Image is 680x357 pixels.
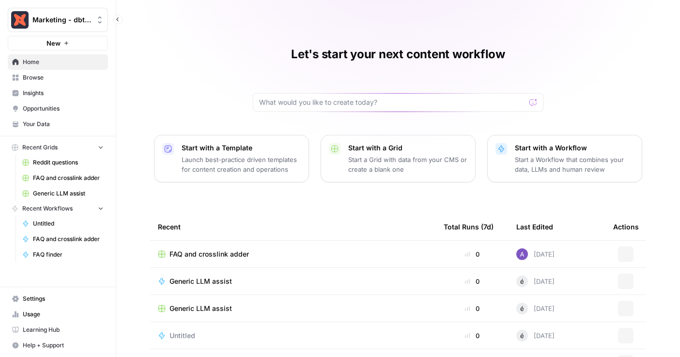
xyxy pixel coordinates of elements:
[23,310,104,319] span: Usage
[158,304,428,313] a: Generic LLM assist
[321,135,476,182] button: Start with a GridStart a Grid with data from your CMS or create a blank one
[516,276,555,287] div: [DATE]
[33,158,104,167] span: Reddit questions
[23,89,104,97] span: Insights
[23,325,104,334] span: Learning Hub
[516,248,555,260] div: [DATE]
[46,38,61,48] span: New
[291,47,505,62] h1: Let's start your next content workflow
[18,170,108,186] a: FAQ and crosslink adder
[158,213,428,240] div: Recent
[8,307,108,322] a: Usage
[18,231,108,247] a: FAQ and crosslink adder
[8,36,108,50] button: New
[158,249,428,259] a: FAQ and crosslink adder
[516,248,528,260] img: ds5agqbb51quigwrniu38uwj0doi
[33,235,104,243] span: FAQ and crosslink adder
[18,155,108,170] a: Reddit questions
[8,54,108,70] a: Home
[33,250,104,259] span: FAQ finder
[348,155,467,174] p: Start a Grid with data from your CMS or create a blank one
[182,155,301,174] p: Launch best-practice driven templates for content creation and operations
[520,276,524,286] span: é
[154,135,309,182] button: Start with a TemplateLaunch best-practice driven templates for content creation and operations
[33,219,104,228] span: Untitled
[520,331,524,341] span: é
[8,85,108,101] a: Insights
[8,338,108,353] button: Help + Support
[444,249,501,259] div: 0
[8,201,108,216] button: Recent Workflows
[487,135,642,182] button: Start with a WorkflowStart a Workflow that combines your data, LLMs and human review
[8,101,108,116] a: Opportunities
[8,70,108,85] a: Browse
[8,322,108,338] a: Learning Hub
[516,330,555,341] div: [DATE]
[444,276,501,286] div: 0
[444,304,501,313] div: 0
[170,249,249,259] span: FAQ and crosslink adder
[259,97,525,107] input: What would you like to create today?
[23,58,104,66] span: Home
[515,155,634,174] p: Start a Workflow that combines your data, LLMs and human review
[8,291,108,307] a: Settings
[8,8,108,32] button: Workspace: Marketing - dbt Labs
[23,341,104,350] span: Help + Support
[8,140,108,155] button: Recent Grids
[32,15,91,25] span: Marketing - dbt Labs
[158,331,428,341] a: Untitled
[613,213,639,240] div: Actions
[22,204,73,213] span: Recent Workflows
[18,247,108,262] a: FAQ finder
[182,143,301,153] p: Start with a Template
[23,73,104,82] span: Browse
[22,143,58,152] span: Recent Grids
[444,213,494,240] div: Total Runs (7d)
[18,186,108,201] a: Generic LLM assist
[33,189,104,198] span: Generic LLM assist
[158,276,428,286] a: Generic LLM assist
[23,294,104,303] span: Settings
[8,116,108,132] a: Your Data
[170,331,195,341] span: Untitled
[11,11,29,29] img: Marketing - dbt Labs Logo
[170,276,232,286] span: Generic LLM assist
[18,216,108,231] a: Untitled
[23,104,104,113] span: Opportunities
[23,120,104,129] span: Your Data
[170,304,232,313] span: Generic LLM assist
[515,143,634,153] p: Start with a Workflow
[33,174,104,182] span: FAQ and crosslink adder
[348,143,467,153] p: Start with a Grid
[444,331,501,341] div: 0
[520,304,524,313] span: é
[516,303,555,314] div: [DATE]
[516,213,553,240] div: Last Edited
